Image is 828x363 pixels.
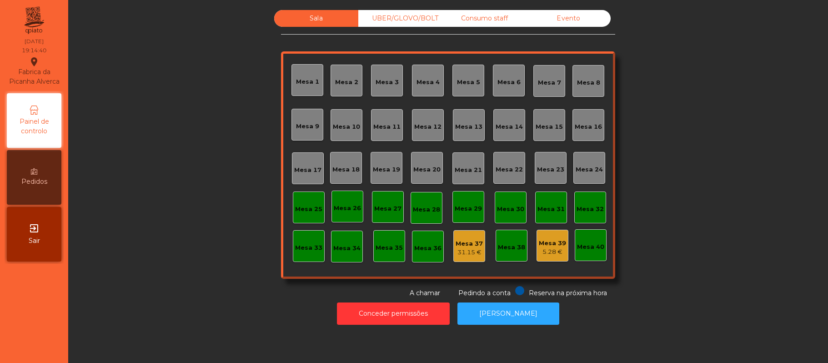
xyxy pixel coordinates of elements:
[296,122,319,131] div: Mesa 9
[498,243,525,252] div: Mesa 38
[376,243,403,252] div: Mesa 35
[457,302,559,325] button: [PERSON_NAME]
[373,165,400,174] div: Mesa 19
[497,78,521,87] div: Mesa 6
[333,244,361,253] div: Mesa 34
[539,239,566,248] div: Mesa 39
[294,166,321,175] div: Mesa 17
[539,247,566,257] div: 5.28 €
[374,204,401,213] div: Mesa 27
[414,122,442,131] div: Mesa 12
[29,223,40,234] i: exit_to_app
[538,78,561,87] div: Mesa 7
[537,165,564,174] div: Mesa 23
[455,122,482,131] div: Mesa 13
[335,78,358,87] div: Mesa 2
[358,10,442,27] div: UBER/GLOVO/BOLT
[457,78,480,87] div: Mesa 5
[296,77,319,86] div: Mesa 1
[496,122,523,131] div: Mesa 14
[29,56,40,67] i: location_on
[414,244,442,253] div: Mesa 36
[274,10,358,27] div: Sala
[376,78,399,87] div: Mesa 3
[21,177,47,187] span: Pedidos
[295,243,322,252] div: Mesa 33
[577,205,604,214] div: Mesa 32
[497,205,524,214] div: Mesa 30
[413,165,441,174] div: Mesa 20
[455,204,482,213] div: Mesa 29
[337,302,450,325] button: Conceder permissões
[575,122,602,131] div: Mesa 16
[576,165,603,174] div: Mesa 24
[373,122,401,131] div: Mesa 11
[442,10,527,27] div: Consumo staff
[536,122,563,131] div: Mesa 15
[333,122,360,131] div: Mesa 10
[537,205,565,214] div: Mesa 31
[23,5,45,36] img: qpiato
[332,165,360,174] div: Mesa 18
[295,205,322,214] div: Mesa 25
[577,242,604,252] div: Mesa 40
[410,289,440,297] span: A chamar
[527,10,611,27] div: Evento
[334,204,361,213] div: Mesa 26
[25,37,44,45] div: [DATE]
[417,78,440,87] div: Mesa 4
[455,166,482,175] div: Mesa 21
[22,46,46,55] div: 19:14:40
[456,239,483,248] div: Mesa 37
[458,289,511,297] span: Pedindo a conta
[529,289,607,297] span: Reserva na próxima hora
[496,165,523,174] div: Mesa 22
[413,205,440,214] div: Mesa 28
[9,117,59,136] span: Painel de controlo
[577,78,600,87] div: Mesa 8
[7,56,61,86] div: Fabrica da Picanha Alverca
[456,248,483,257] div: 31.15 €
[29,236,40,246] span: Sair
